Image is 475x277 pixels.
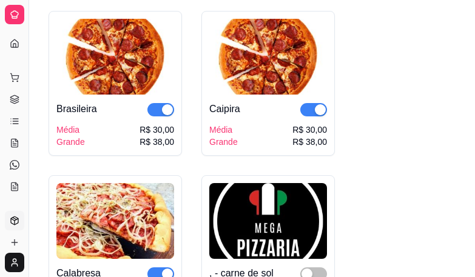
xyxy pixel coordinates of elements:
[56,183,174,259] img: product-image
[209,102,240,116] div: Caipira
[292,124,327,136] div: R$ 30,00
[209,183,327,259] img: product-image
[140,124,174,136] div: R$ 30,00
[56,124,85,136] div: Média
[56,102,97,116] div: Brasileira
[292,136,327,148] div: R$ 38,00
[56,136,85,148] div: Grande
[209,19,327,95] img: product-image
[140,136,174,148] div: R$ 38,00
[56,19,174,95] img: product-image
[209,124,238,136] div: Média
[209,136,238,148] div: Grande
